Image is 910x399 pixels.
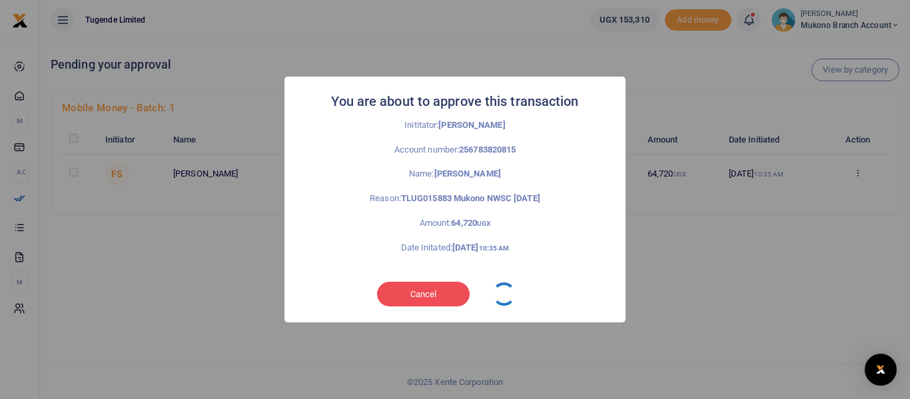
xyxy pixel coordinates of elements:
[477,220,490,227] small: UGX
[314,119,596,133] p: Inititator:
[331,90,578,113] h2: You are about to approve this transaction
[479,244,510,252] small: 10:35 AM
[377,282,470,307] button: Cancel
[438,120,505,130] strong: [PERSON_NAME]
[401,193,540,203] strong: TLUG015883 Mukono NWSC [DATE]
[452,242,509,252] strong: [DATE]
[314,143,596,157] p: Account number:
[459,145,516,155] strong: 256783820815
[314,192,596,206] p: Reason:
[865,354,897,386] div: Open Intercom Messenger
[314,167,596,181] p: Name:
[314,216,596,230] p: Amount:
[451,218,490,228] strong: 64,720
[314,241,596,255] p: Date Initated:
[434,169,501,179] strong: [PERSON_NAME]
